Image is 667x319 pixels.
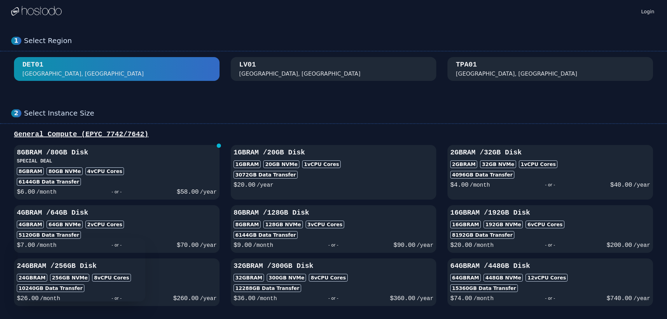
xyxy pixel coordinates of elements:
span: /month [473,296,494,302]
h3: 64GB RAM / 448 GB Disk [450,261,650,271]
div: 1GB RAM [234,160,260,168]
button: 4GBRAM /64GB Disk4GBRAM64GB NVMe2vCPU Cores5120GB Data Transfer$7.00/month- or -$70.00/year [14,205,220,253]
div: 5120 GB Data Transfer [17,231,81,239]
div: 6144 GB Data Transfer [234,231,298,239]
button: 8GBRAM /80GB DiskSPECIAL DEAL8GBRAM80GB NVMe4vCPU Cores6144GB Data Transfer$6.00/month- or -$58.0... [14,145,220,200]
div: 448 GB NVMe [484,274,523,282]
div: [GEOGRAPHIC_DATA], [GEOGRAPHIC_DATA] [22,70,144,78]
span: $ 360.00 [390,295,415,302]
div: 8GB RAM [17,167,44,175]
div: 12288 GB Data Transfer [234,284,301,292]
button: LV01 [GEOGRAPHIC_DATA], [GEOGRAPHIC_DATA] [231,57,436,81]
span: $ 740.00 [607,295,632,302]
h3: 2GB RAM / 32 GB Disk [450,148,650,158]
span: $ 260.00 [173,295,199,302]
span: /year [417,242,433,249]
span: /year [417,296,433,302]
div: 8GB RAM [234,221,260,228]
div: 8 vCPU Cores [309,274,347,282]
div: 8192 GB Data Transfer [450,231,514,239]
span: $ 40.00 [610,181,632,188]
div: 2 [11,109,21,117]
span: /year [633,182,650,188]
span: $ 70.00 [177,242,199,249]
div: 24GB RAM [17,274,47,282]
div: 4 vCPU Cores [85,167,124,175]
div: 2 vCPU Cores [85,221,124,228]
span: $ 200.00 [607,242,632,249]
span: /month [473,242,494,249]
div: 15360 GB Data Transfer [450,284,518,292]
div: - or - [273,240,393,250]
div: Select Region [24,36,656,45]
div: 1 [11,37,21,45]
div: General Compute (EPYC 7742/7642) [11,130,656,139]
span: /year [633,296,650,302]
div: [GEOGRAPHIC_DATA], [GEOGRAPHIC_DATA] [239,70,361,78]
button: 2GBRAM /32GB Disk2GBRAM32GB NVMe1vCPU Cores4096GB Data Transfer$4.00/month- or -$40.00/year [447,145,653,200]
img: Logo [11,6,62,16]
h3: SPECIAL DEAL [17,158,217,165]
span: $ 4.00 [450,181,468,188]
div: - or - [490,180,610,190]
div: 3072 GB Data Transfer [234,171,298,179]
span: /year [633,242,650,249]
div: 10240 GB Data Transfer [17,284,84,292]
h3: 1GB RAM / 20 GB Disk [234,148,433,158]
div: 20 GB NVMe [263,160,299,168]
span: /month [470,182,490,188]
span: /year [200,189,217,195]
div: 32 GB NVMe [480,160,516,168]
div: [GEOGRAPHIC_DATA], [GEOGRAPHIC_DATA] [456,70,577,78]
div: LV01 [239,60,256,70]
span: /year [257,182,273,188]
div: 12 vCPU Cores [526,274,568,282]
span: $ 26.00 [17,295,39,302]
div: DET01 [22,60,43,70]
span: /month [253,242,273,249]
div: - or - [277,293,390,303]
button: 16GBRAM /192GB Disk16GBRAM192GB NVMe6vCPU Cores8192GB Data Transfer$20.00/month- or -$200.00/year [447,205,653,253]
a: Login [640,7,656,15]
span: $ 74.00 [450,295,472,302]
button: 1GBRAM /20GB Disk1GBRAM20GB NVMe1vCPU Cores3072GB Data Transfer$20.00/year [231,145,436,200]
span: $ 9.00 [234,242,252,249]
h3: 16GB RAM / 192 GB Disk [450,208,650,218]
div: Select Instance Size [24,109,656,118]
span: /month [36,189,57,195]
button: 24GBRAM /256GB Disk24GBRAM256GB NVMe8vCPU Cores10240GB Data Transfer$26.00/month- or -$260.00/year [14,258,220,306]
span: /year [200,296,217,302]
div: 128 GB NVMe [263,221,303,228]
div: 6144 GB Data Transfer [17,178,81,186]
button: DET01 [GEOGRAPHIC_DATA], [GEOGRAPHIC_DATA] [14,57,220,81]
div: 4096 GB Data Transfer [450,171,514,179]
button: 64GBRAM /448GB Disk64GBRAM448GB NVMe12vCPU Cores15360GB Data Transfer$74.00/month- or -$740.00/year [447,258,653,306]
span: $ 90.00 [394,242,415,249]
div: 192 GB NVMe [484,221,523,228]
div: - or - [494,240,607,250]
span: $ 7.00 [17,242,35,249]
span: $ 20.00 [450,242,472,249]
div: 300 GB NVMe [267,274,306,282]
span: $ 58.00 [177,188,199,195]
span: $ 6.00 [17,188,35,195]
div: - or - [494,293,607,303]
div: - or - [56,187,176,197]
span: /year [200,242,217,249]
button: TPA01 [GEOGRAPHIC_DATA], [GEOGRAPHIC_DATA] [447,57,653,81]
span: $ 20.00 [234,181,255,188]
div: 1 vCPU Cores [302,160,341,168]
div: TPA01 [456,60,477,70]
div: 3 vCPU Cores [306,221,344,228]
span: $ 36.00 [234,295,255,302]
div: 1 vCPU Cores [519,160,557,168]
h3: 8GB RAM / 128 GB Disk [234,208,433,218]
h3: 8GB RAM / 80 GB Disk [17,148,217,158]
h3: 32GB RAM / 300 GB Disk [234,261,433,271]
div: 4GB RAM [17,221,44,228]
div: 16GB RAM [450,221,481,228]
div: 32GB RAM [234,274,264,282]
span: /month [257,296,277,302]
div: 64 GB NVMe [47,221,83,228]
div: 64GB RAM [450,274,481,282]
